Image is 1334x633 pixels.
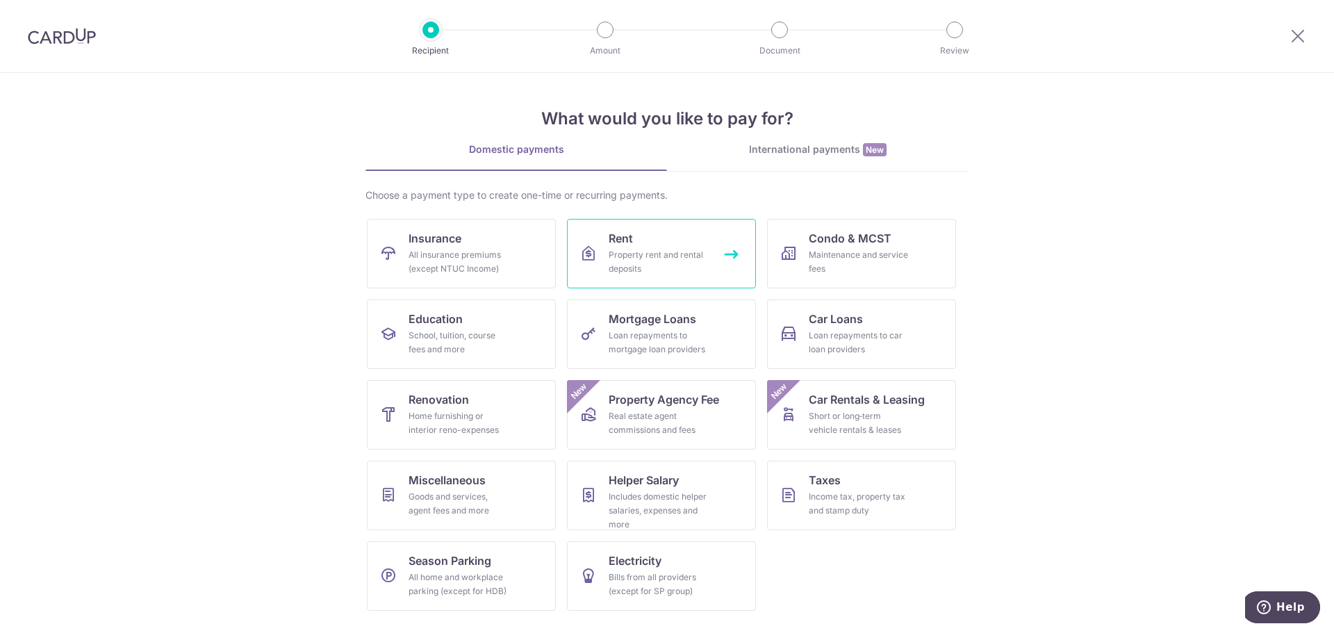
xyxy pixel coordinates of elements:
[809,391,925,408] span: Car Rentals & Leasing
[409,248,509,276] div: All insurance premiums (except NTUC Income)
[567,380,756,450] a: Property Agency FeeReal estate agent commissions and feesNew
[809,472,841,488] span: Taxes
[365,188,969,202] div: Choose a payment type to create one-time or recurring payments.
[409,329,509,356] div: School, tuition, course fees and more
[809,248,909,276] div: Maintenance and service fees
[809,311,863,327] span: Car Loans
[367,380,556,450] a: RenovationHome furnishing or interior reno-expenses
[567,461,756,530] a: Helper SalaryIncludes domestic helper salaries, expenses and more
[863,143,887,156] span: New
[767,219,956,288] a: Condo & MCSTMaintenance and service fees
[1245,591,1320,626] iframe: Opens a widget where you can find more information
[609,472,679,488] span: Helper Salary
[367,299,556,369] a: EducationSchool, tuition, course fees and more
[768,380,791,403] span: New
[31,10,60,22] span: Help
[728,44,831,58] p: Document
[409,409,509,437] div: Home furnishing or interior reno-expenses
[365,106,969,131] h4: What would you like to pay for?
[379,44,482,58] p: Recipient
[609,311,696,327] span: Mortgage Loans
[409,311,463,327] span: Education
[567,219,756,288] a: RentProperty rent and rental deposits
[609,409,709,437] div: Real estate agent commissions and fees
[767,461,956,530] a: TaxesIncome tax, property tax and stamp duty
[409,391,469,408] span: Renovation
[409,230,461,247] span: Insurance
[809,329,909,356] div: Loan repayments to car loan providers
[809,409,909,437] div: Short or long‑term vehicle rentals & leases
[767,299,956,369] a: Car LoansLoan repayments to car loan providers
[903,44,1006,58] p: Review
[28,28,96,44] img: CardUp
[367,541,556,611] a: Season ParkingAll home and workplace parking (except for HDB)
[609,329,709,356] div: Loan repayments to mortgage loan providers
[568,380,591,403] span: New
[809,490,909,518] div: Income tax, property tax and stamp duty
[609,570,709,598] div: Bills from all providers (except for SP group)
[809,230,891,247] span: Condo & MCST
[409,570,509,598] div: All home and workplace parking (except for HDB)
[667,142,969,157] div: International payments
[609,552,661,569] span: Electricity
[609,248,709,276] div: Property rent and rental deposits
[409,472,486,488] span: Miscellaneous
[409,552,491,569] span: Season Parking
[409,490,509,518] div: Goods and services, agent fees and more
[367,219,556,288] a: InsuranceAll insurance premiums (except NTUC Income)
[609,391,719,408] span: Property Agency Fee
[554,44,657,58] p: Amount
[609,230,633,247] span: Rent
[567,299,756,369] a: Mortgage LoansLoan repayments to mortgage loan providers
[767,380,956,450] a: Car Rentals & LeasingShort or long‑term vehicle rentals & leasesNew
[367,461,556,530] a: MiscellaneousGoods and services, agent fees and more
[365,142,667,156] div: Domestic payments
[609,490,709,532] div: Includes domestic helper salaries, expenses and more
[567,541,756,611] a: ElectricityBills from all providers (except for SP group)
